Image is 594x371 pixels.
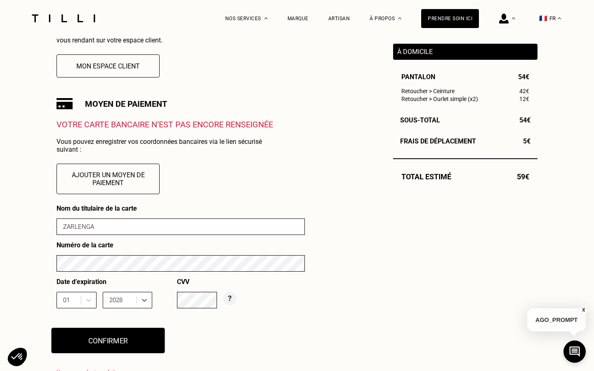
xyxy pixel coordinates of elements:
img: Menu déroulant à propos [398,17,401,19]
button: X [580,305,588,315]
img: menu déroulant [558,17,561,19]
img: icône connexion [499,14,509,23]
p: Numéro de la carte [57,241,305,249]
p: Date d’expiration [57,278,177,286]
span: 12€ [519,96,529,102]
span: Retoucher > Ceinture [401,88,455,94]
span: 59€ [517,172,529,181]
button: Ajouter un moyen de paiement [57,164,160,194]
img: Menu déroulant [512,17,515,19]
img: Carte bancaire [57,98,73,109]
p: AGO_PROMPT [527,308,586,331]
img: C'est quoi le CVV ? [223,292,236,305]
p: Nom du titulaire de la carte [57,204,305,212]
span: Retoucher > Ourlet simple (x2) [401,96,478,102]
img: Menu déroulant [264,17,268,19]
h3: Moyen de paiement [85,99,167,109]
p: Vous pouvez enregistrer vos coordonnées bancaires via le lien sécurisé suivant : [57,138,276,153]
a: Artisan [328,16,350,21]
div: Sous-Total [393,116,537,124]
p: À domicile [397,48,533,56]
p: Votre carte bancaire n‘est pas encore renseignée [57,120,305,129]
span: 42€ [519,88,529,94]
a: Marque [288,16,309,21]
button: Mon espace client [57,54,160,77]
p: CVV [177,278,236,286]
span: 🇫🇷 [539,14,547,22]
button: Confirmer [52,328,165,353]
img: Logo du service de couturière Tilli [29,14,98,22]
span: 54€ [519,116,530,124]
input: Prénom Nom [57,218,305,235]
div: Frais de déplacement [393,137,537,145]
a: Prendre soin ici [421,9,479,28]
span: 5€ [523,137,530,145]
span: Pantalon [401,73,435,81]
span: 54€ [518,73,529,81]
div: Total estimé [393,172,537,181]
